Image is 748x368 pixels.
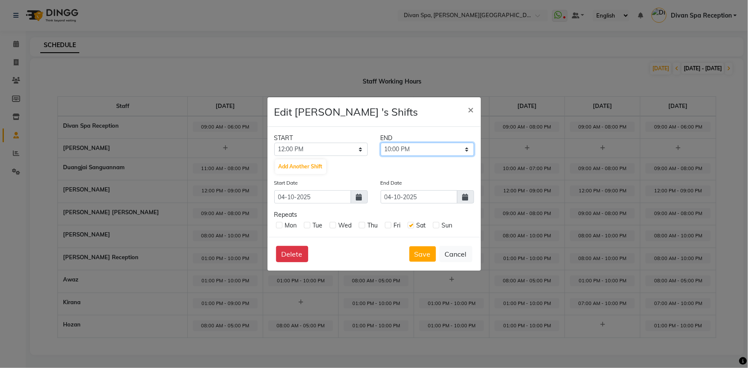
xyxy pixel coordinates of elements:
h4: Edit [PERSON_NAME] 's Shifts [274,104,418,120]
span: Tue [313,221,323,229]
div: START [268,134,374,143]
span: Thu [368,221,378,229]
div: Repeats [274,210,474,219]
button: Add Another Shift [275,159,326,174]
span: Sat [417,221,426,229]
button: Cancel [439,246,472,262]
input: yyyy-mm-dd [274,190,351,203]
span: Wed [339,221,352,229]
label: End Date [381,179,403,187]
div: END [374,134,481,143]
span: × [468,103,474,116]
input: yyyy-mm-dd [381,190,457,203]
button: Close [461,97,481,121]
span: Mon [285,221,297,229]
button: Save [409,246,436,262]
span: Fri [394,221,401,229]
label: Start Date [274,179,298,187]
button: Delete [276,246,308,262]
span: Sun [442,221,453,229]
